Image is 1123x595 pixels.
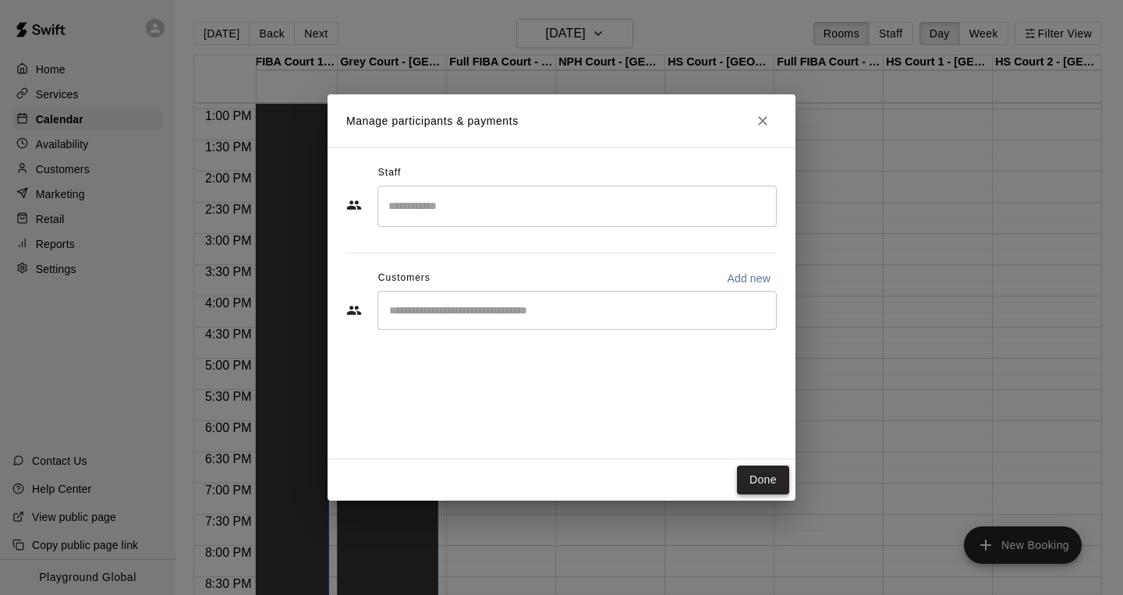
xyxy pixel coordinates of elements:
div: Search staff [377,186,777,227]
div: Start typing to search customers... [377,291,777,330]
span: Customers [378,266,430,291]
button: Add new [721,266,777,291]
button: Close [749,107,777,135]
p: Add new [727,271,771,286]
p: Manage participants & payments [346,113,519,129]
svg: Customers [346,303,362,318]
button: Done [737,466,789,494]
span: Staff [378,161,401,186]
svg: Staff [346,197,362,213]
